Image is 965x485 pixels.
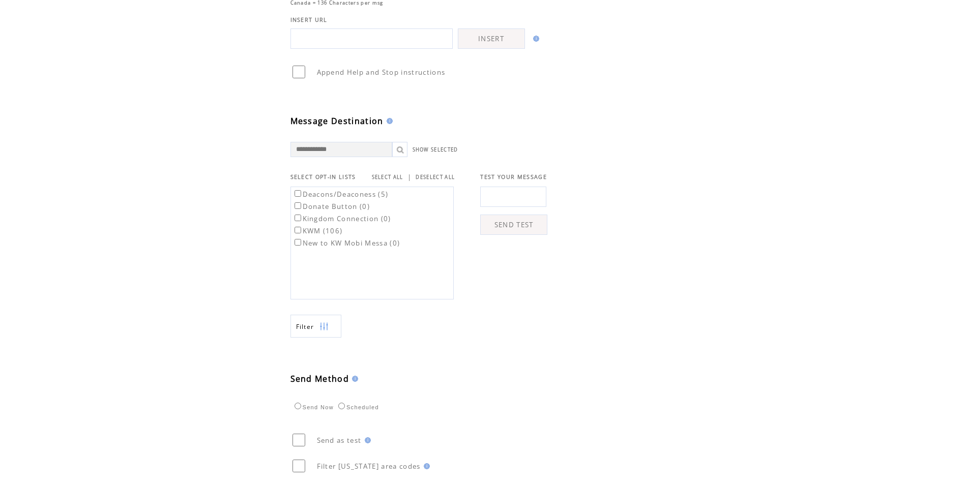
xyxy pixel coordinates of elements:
span: Message Destination [290,115,384,127]
input: New to KW Mobi Messa (0) [295,239,301,246]
span: INSERT URL [290,16,328,23]
label: Send Now [292,404,334,410]
a: INSERT [458,28,525,49]
a: SHOW SELECTED [413,146,458,153]
span: Show filters [296,322,314,331]
span: SELECT OPT-IN LISTS [290,173,356,180]
input: Donate Button (0) [295,202,301,209]
input: Send Now [295,403,301,409]
a: SELECT ALL [372,174,403,180]
img: help.gif [384,118,393,124]
label: KWM (106) [293,226,343,235]
input: Scheduled [338,403,345,409]
img: help.gif [530,36,539,42]
label: New to KW Mobi Messa (0) [293,238,400,248]
label: Kingdom Connection (0) [293,214,391,223]
label: Deacons/Deaconess (5) [293,190,389,199]
span: TEST YOUR MESSAGE [480,173,547,180]
span: | [407,172,412,181]
span: Append Help and Stop instructions [317,68,446,77]
img: help.gif [349,376,358,382]
a: SEND TEST [480,215,547,235]
input: Kingdom Connection (0) [295,215,301,221]
label: Scheduled [336,404,379,410]
input: Deacons/Deaconess (5) [295,190,301,197]
a: Filter [290,315,341,338]
span: Send Method [290,373,349,384]
a: DESELECT ALL [416,174,455,180]
img: filters.png [319,315,329,338]
img: help.gif [362,437,371,443]
span: Send as test [317,436,362,445]
span: Filter [US_STATE] area codes [317,462,421,471]
img: help.gif [421,463,430,469]
label: Donate Button (0) [293,202,370,211]
input: KWM (106) [295,227,301,233]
